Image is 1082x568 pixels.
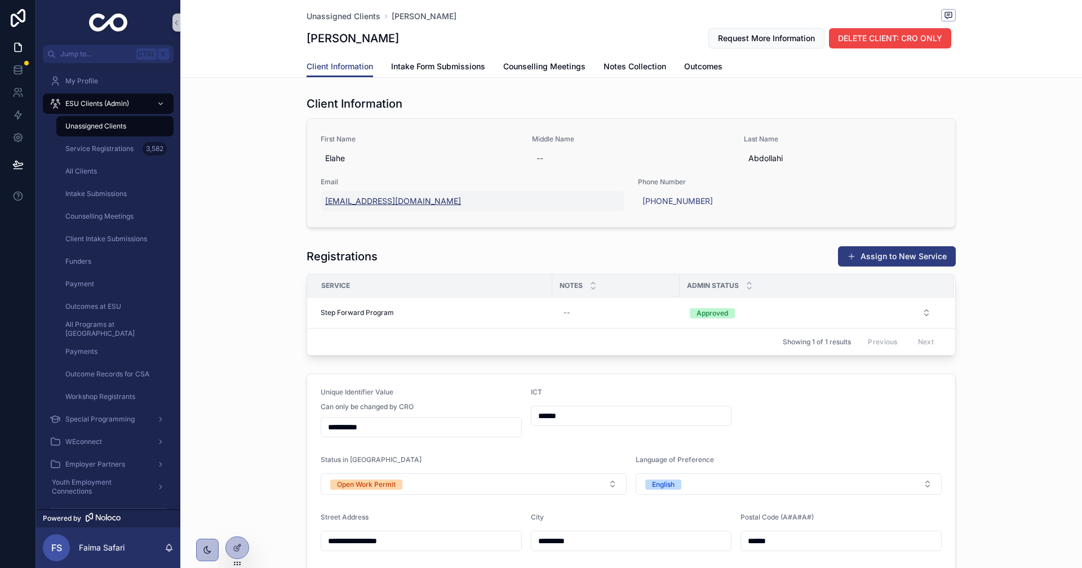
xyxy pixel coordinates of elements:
span: First Name [321,135,518,144]
span: Unique Identifier Value [321,388,393,396]
span: Funders [65,257,91,266]
span: Request More Information [718,33,815,44]
span: Admin Status [687,281,739,290]
span: All Clients [65,167,97,176]
a: Intake Form Submissions [391,56,485,79]
span: ICT [531,388,542,396]
div: 3,582 [143,142,167,156]
div: Open Work Permit [337,480,396,490]
a: All Programs at [GEOGRAPHIC_DATA] [56,319,174,339]
span: Workshop Registrants [65,392,135,401]
a: Youth Employment Connections [43,477,174,497]
span: Notes Collection [604,61,666,72]
a: Special Programming [43,409,174,429]
span: Employer Partners [65,460,125,469]
a: Unassigned Clients [56,116,174,136]
div: Approved [697,308,728,318]
a: [PHONE_NUMBER] [642,196,713,207]
a: Payment [56,274,174,294]
span: Language of Preference [636,455,714,464]
span: Client Information [307,61,373,72]
span: Unassigned Clients [65,122,126,131]
span: Phone Number [638,177,942,187]
a: [EMAIL_ADDRESS][DOMAIN_NAME] [325,196,461,207]
a: My Profile [43,71,174,91]
a: Funders [56,251,174,272]
span: Showing 1 of 1 results [783,338,851,347]
div: -- [536,153,543,164]
span: Counselling Meetings [65,212,134,221]
span: My Profile [65,77,98,86]
span: Jump to... [60,50,132,59]
a: Notes Collection [604,56,666,79]
span: Ctrl [136,48,157,60]
span: All Programs at [GEOGRAPHIC_DATA] [65,320,162,338]
span: Powered by [43,514,81,523]
span: Status in [GEOGRAPHIC_DATA] [321,455,422,464]
a: Unassigned Clients [307,11,380,22]
span: Abdollahi [748,153,937,164]
span: K [159,50,168,59]
span: Outcomes [684,61,722,72]
span: Outcome Records for CSA [65,370,149,379]
a: Intake Submissions [56,184,174,204]
span: Outcomes at ESU [65,302,121,311]
a: Select Button [680,302,941,323]
span: Last Name [744,135,942,144]
button: Request More Information [708,28,824,48]
span: Service Registrations [65,144,134,153]
span: Service [321,281,350,290]
span: Youth Employment Connections [52,478,148,496]
h1: Registrations [307,248,378,264]
a: First NameElaheMiddle Name--Last NameAbdollahiEmail[EMAIL_ADDRESS][DOMAIN_NAME]Phone Number[PHONE... [307,119,955,227]
span: Elahe [325,153,514,164]
span: City [531,513,544,521]
a: Service Registrations3,582 [56,139,174,159]
a: Employer Partners [43,454,174,474]
span: ESU Clients (Admin) [65,99,129,108]
div: scrollable content [36,63,180,509]
h1: [PERSON_NAME] [307,30,399,46]
a: Powered by [36,509,180,527]
span: Client Intake Submissions [65,234,147,243]
a: Step Forward Program [321,308,546,317]
a: Workshop Registrants [56,387,174,407]
a: Payments [56,341,174,362]
span: FS [51,541,62,554]
span: Payment [65,279,94,289]
p: Faima Safari [79,542,125,553]
div: -- [564,308,570,317]
button: Select Button [321,473,627,495]
a: Counselling Meetings [56,206,174,227]
div: English [652,480,675,490]
span: Intake Form Submissions [391,61,485,72]
span: WEconnect [65,437,102,446]
button: DELETE CLIENT: CRO ONLY [829,28,951,48]
button: Assign to New Service [838,246,956,267]
a: Outcomes at ESU [56,296,174,317]
a: Client Information [307,56,373,78]
span: Can only be changed by CRO [321,402,414,411]
a: -- [559,304,673,322]
button: Jump to...CtrlK [43,45,174,63]
h1: Client Information [307,96,402,112]
span: Street Address [321,513,369,521]
a: ESU Clients (Admin) [43,94,174,114]
span: Postal Code (A#A#A#) [740,513,814,521]
a: Outcomes [684,56,722,79]
span: Payments [65,347,97,356]
button: Select Button [636,473,942,495]
img: App logo [89,14,128,32]
a: [PERSON_NAME] [392,11,456,22]
span: Intake Submissions [65,189,127,198]
span: Step Forward Program [321,308,394,317]
span: DELETE CLIENT: CRO ONLY [838,33,942,44]
span: Special Programming [65,415,135,424]
span: Middle Name [532,135,730,144]
a: Counselling Meetings [503,56,586,79]
a: WEconnect [43,432,174,452]
span: Notes [560,281,583,290]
